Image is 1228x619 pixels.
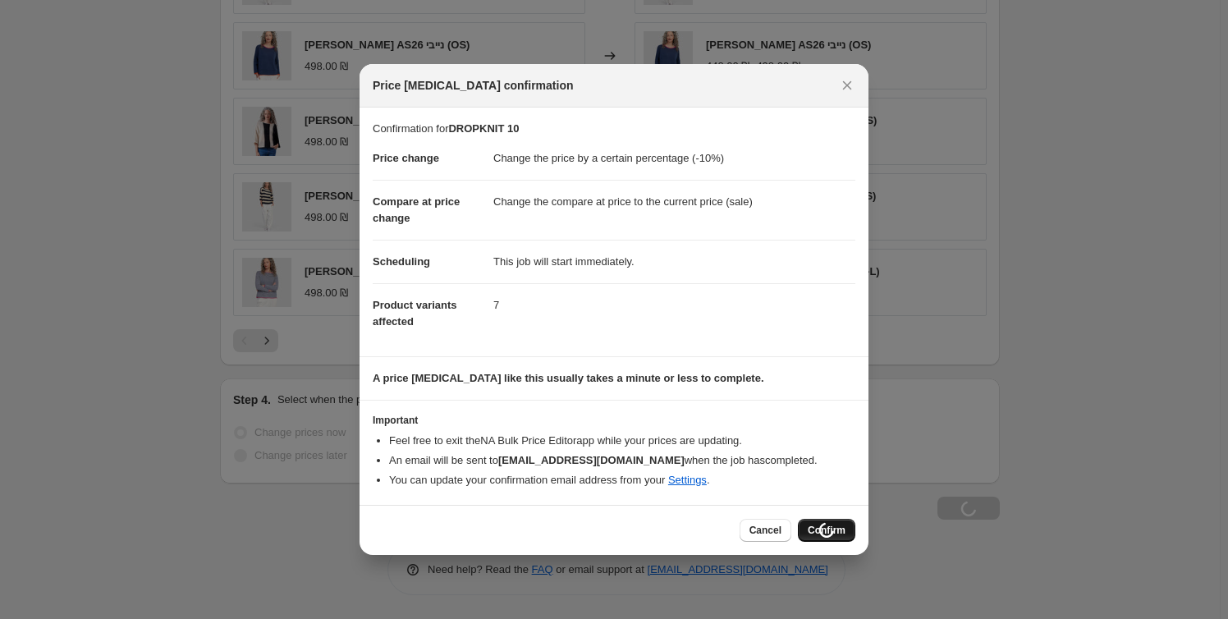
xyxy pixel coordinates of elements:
span: Price [MEDICAL_DATA] confirmation [373,77,574,94]
a: Settings [668,474,707,486]
dd: 7 [493,283,855,327]
button: Cancel [740,519,791,542]
li: An email will be sent to when the job has completed . [389,452,855,469]
span: Scheduling [373,255,430,268]
dd: This job will start immediately. [493,240,855,283]
b: A price [MEDICAL_DATA] like this usually takes a minute or less to complete. [373,372,764,384]
li: Feel free to exit the NA Bulk Price Editor app while your prices are updating. [389,433,855,449]
button: Close [836,74,859,97]
li: You can update your confirmation email address from your . [389,472,855,488]
span: Price change [373,152,439,164]
span: Cancel [749,524,781,537]
dd: Change the price by a certain percentage (-10%) [493,137,855,180]
b: [EMAIL_ADDRESS][DOMAIN_NAME] [498,454,685,466]
span: Compare at price change [373,195,460,224]
span: Product variants affected [373,299,457,328]
dd: Change the compare at price to the current price (sale) [493,180,855,223]
p: Confirmation for [373,121,855,137]
h3: Important [373,414,855,427]
b: DROPKNIT 10 [448,122,519,135]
